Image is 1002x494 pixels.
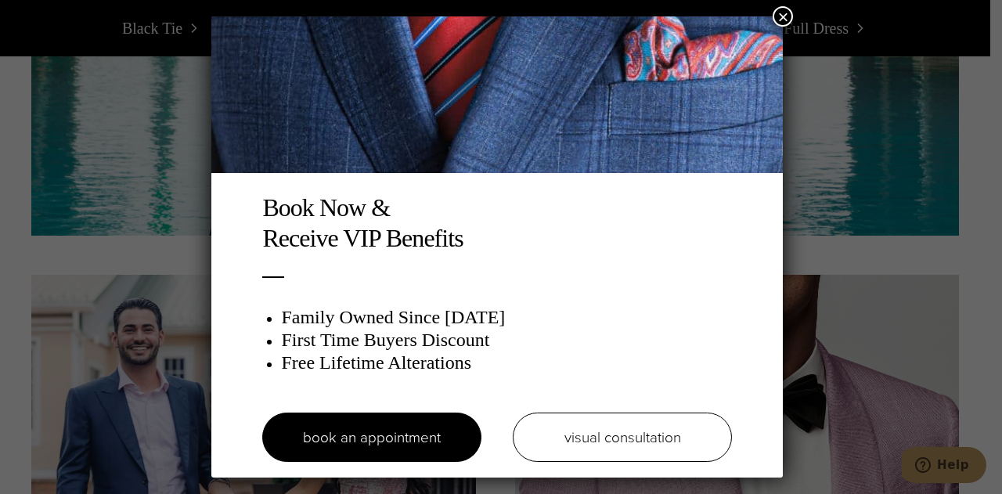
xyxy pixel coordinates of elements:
h2: Book Now & Receive VIP Benefits [262,193,732,253]
h3: Family Owned Since [DATE] [281,306,732,329]
h3: First Time Buyers Discount [281,329,732,352]
a: visual consultation [513,413,732,462]
button: Close [773,6,793,27]
span: Help [35,11,67,25]
a: book an appointment [262,413,481,462]
h3: Free Lifetime Alterations [281,352,732,374]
